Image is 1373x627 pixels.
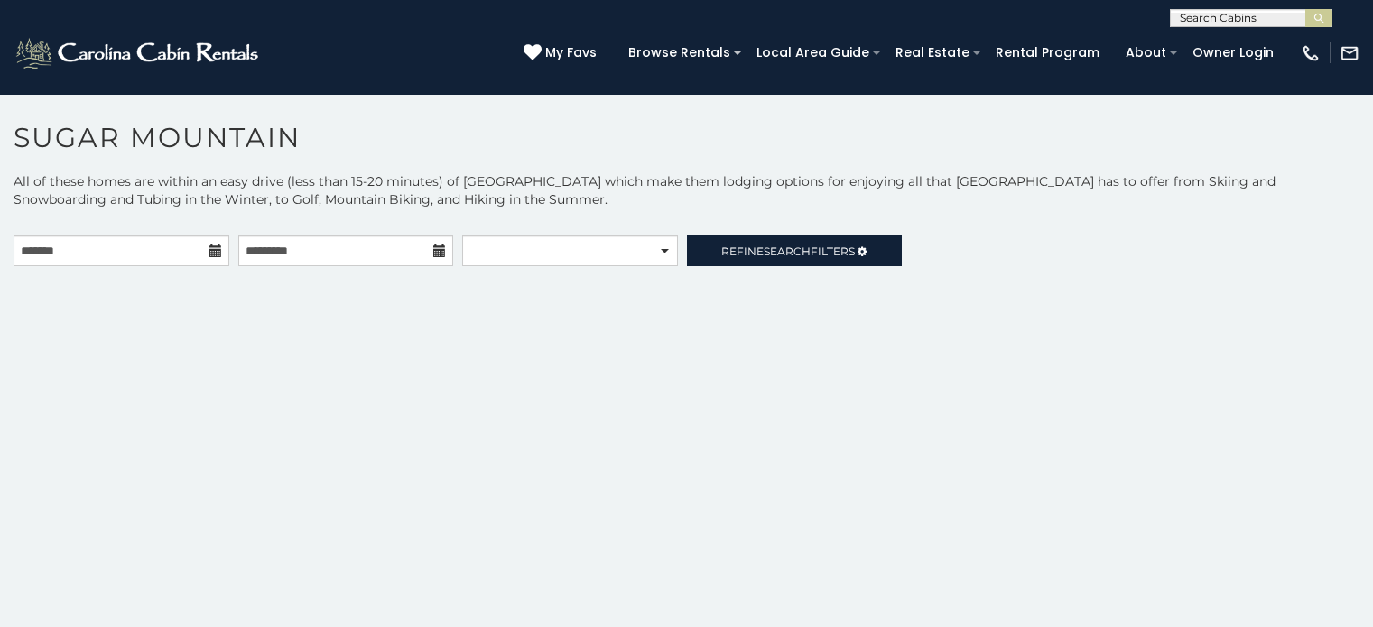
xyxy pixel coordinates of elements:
a: Real Estate [886,39,979,67]
a: RefineSearchFilters [687,235,903,266]
img: mail-regular-white.png [1340,43,1359,63]
span: Search [764,244,811,258]
img: phone-regular-white.png [1301,43,1321,63]
a: Browse Rentals [619,39,739,67]
a: About [1117,39,1175,67]
span: Refine Filters [721,244,855,258]
a: Owner Login [1183,39,1283,67]
span: My Favs [545,43,597,62]
a: Rental Program [987,39,1109,67]
img: White-1-2.png [14,35,264,71]
a: My Favs [524,43,601,63]
a: Local Area Guide [747,39,878,67]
